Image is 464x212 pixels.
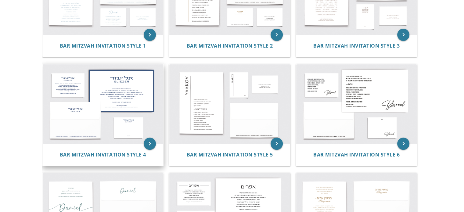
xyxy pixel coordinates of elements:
span: Bar Mitzvah Invitation Style 3 [313,42,400,49]
a: Bar Mitzvah Invitation Style 2 [186,43,273,49]
a: keyboard_arrow_right [397,29,409,41]
a: Bar Mitzvah Invitation Style 3 [313,43,400,49]
a: Bar Mitzvah Invitation Style 4 [60,152,146,158]
img: Bar Mitzvah Invitation Style 5 [169,64,290,144]
a: keyboard_arrow_right [397,138,409,150]
a: keyboard_arrow_right [144,138,156,150]
span: Bar Mitzvah Invitation Style 2 [186,42,273,49]
img: Bar Mitzvah Invitation Style 4 [43,64,164,144]
span: Bar Mitzvah Invitation Style 4 [60,151,146,158]
a: Bar Mitzvah Invitation Style 5 [186,152,273,158]
a: keyboard_arrow_right [271,29,283,41]
a: keyboard_arrow_right [144,29,156,41]
img: Bar Mitzvah Invitation Style 6 [296,64,417,144]
span: Bar Mitzvah Invitation Style 6 [313,151,400,158]
a: Bar Mitzvah Invitation Style 6 [313,152,400,158]
a: Bar Mitzvah Invitation Style 1 [60,43,146,49]
span: Bar Mitzvah Invitation Style 1 [60,42,146,49]
a: keyboard_arrow_right [271,138,283,150]
span: Bar Mitzvah Invitation Style 5 [186,151,273,158]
